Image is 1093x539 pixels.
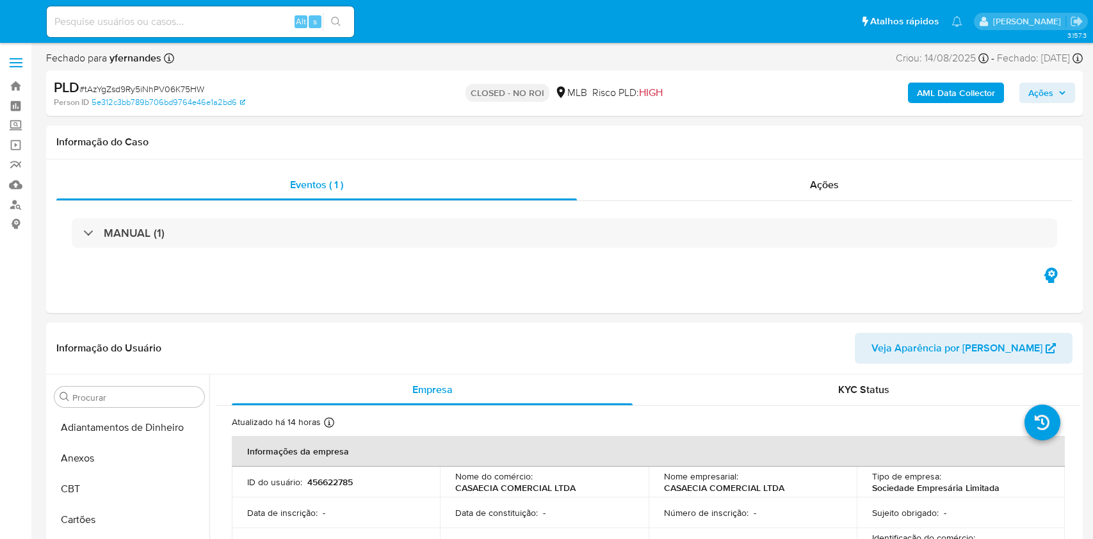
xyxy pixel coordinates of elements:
p: Nome do comércio : [455,471,533,482]
span: Fechado para [46,51,161,65]
p: 456622785 [307,476,353,488]
p: Tipo de empresa : [872,471,941,482]
p: CASAECIA COMERCIAL LTDA [664,482,784,494]
span: - [991,51,994,65]
span: Eventos ( 1 ) [290,177,343,192]
b: yfernandes [107,51,161,65]
b: AML Data Collector [917,83,995,103]
button: Procurar [60,392,70,402]
span: Veja Aparência por [PERSON_NAME] [871,333,1042,364]
p: Data de constituição : [455,507,538,519]
p: Sujeito obrigado : [872,507,939,519]
h1: Informação do Caso [56,136,1073,149]
span: s [313,15,317,28]
span: KYC Status [838,382,889,397]
div: MANUAL (1) [72,218,1057,248]
span: Empresa [412,382,453,397]
p: Sociedade Empresária Limitada [872,482,1000,494]
span: Alt [296,15,306,28]
span: Risco PLD: [592,86,663,100]
span: Ações [1028,83,1053,103]
button: Veja Aparência por [PERSON_NAME] [855,333,1073,364]
button: Adiantamentos de Dinheiro [49,412,209,443]
p: - [754,507,756,519]
h3: MANUAL (1) [104,226,165,240]
button: search-icon [323,13,349,31]
h1: Informação do Usuário [56,342,161,355]
p: Data de inscrição : [247,507,318,519]
b: PLD [54,77,79,97]
button: Anexos [49,443,209,474]
p: ID do usuário : [247,476,302,488]
p: - [543,507,546,519]
p: - [323,507,325,519]
th: Informações da empresa [232,436,1065,467]
p: Nome empresarial : [664,471,738,482]
span: # tAzYgZsd9Ry5iNhPV06K75HW [79,83,204,95]
a: 5e312c3bb789b706bd9764e46e1a2bd6 [92,97,245,108]
div: Fechado: [DATE] [997,51,1083,65]
input: Procurar [72,392,199,403]
div: Criou: 14/08/2025 [896,51,989,65]
p: CLOSED - NO ROI [466,84,549,102]
p: Atualizado há 14 horas [232,416,321,428]
button: CBT [49,474,209,504]
button: Ações [1019,83,1075,103]
input: Pesquise usuários ou casos... [47,13,354,30]
p: yngrid.fernandes@mercadolivre.com [993,15,1065,28]
b: Person ID [54,97,89,108]
p: - [944,507,946,519]
p: Número de inscrição : [664,507,749,519]
p: CASAECIA COMERCIAL LTDA [455,482,576,494]
button: Cartões [49,504,209,535]
a: Notificações [951,16,962,27]
button: AML Data Collector [908,83,1004,103]
a: Sair [1070,15,1083,28]
div: MLB [555,86,587,100]
span: Atalhos rápidos [870,15,939,28]
span: HIGH [639,85,663,100]
span: Ações [810,177,839,192]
